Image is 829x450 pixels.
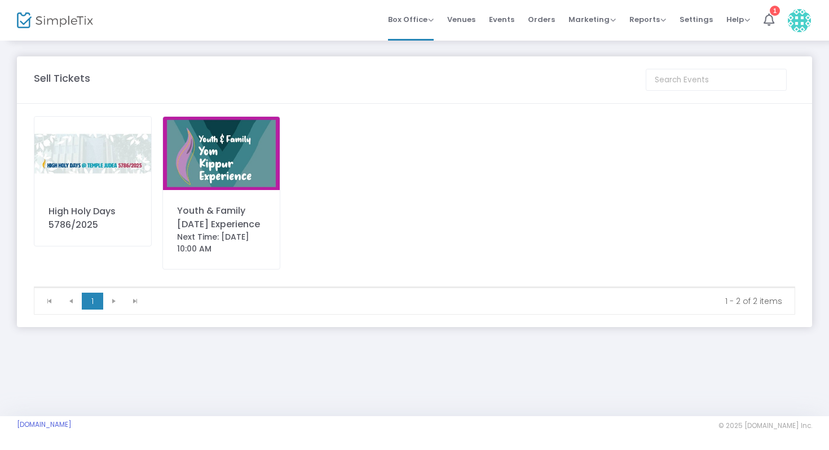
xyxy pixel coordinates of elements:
span: Reports [629,14,666,25]
div: 1 [770,6,780,16]
div: Next Time: [DATE] 10:00 AM [177,231,266,255]
span: Venues [447,5,475,34]
span: Help [726,14,750,25]
img: cad7e769b88e54883154c8cf65dd572ae06c42d0.jpg [163,117,280,190]
span: Page 1 [82,293,103,310]
span: Events [489,5,514,34]
span: Box Office [388,14,434,25]
span: Settings [680,5,713,34]
m-panel-title: Sell Tickets [34,70,90,86]
div: High Holy Days 5786/2025 [48,205,137,232]
kendo-pager-info: 1 - 2 of 2 items [154,295,782,307]
span: © 2025 [DOMAIN_NAME] Inc. [718,421,812,430]
div: Data table [34,287,795,288]
input: Search Events [646,69,787,91]
img: 638930265004891067unnamed.jpg [34,117,151,191]
span: Marketing [568,14,616,25]
div: Youth & Family [DATE] Experience [177,204,266,231]
a: [DOMAIN_NAME] [17,420,72,429]
span: Orders [528,5,555,34]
